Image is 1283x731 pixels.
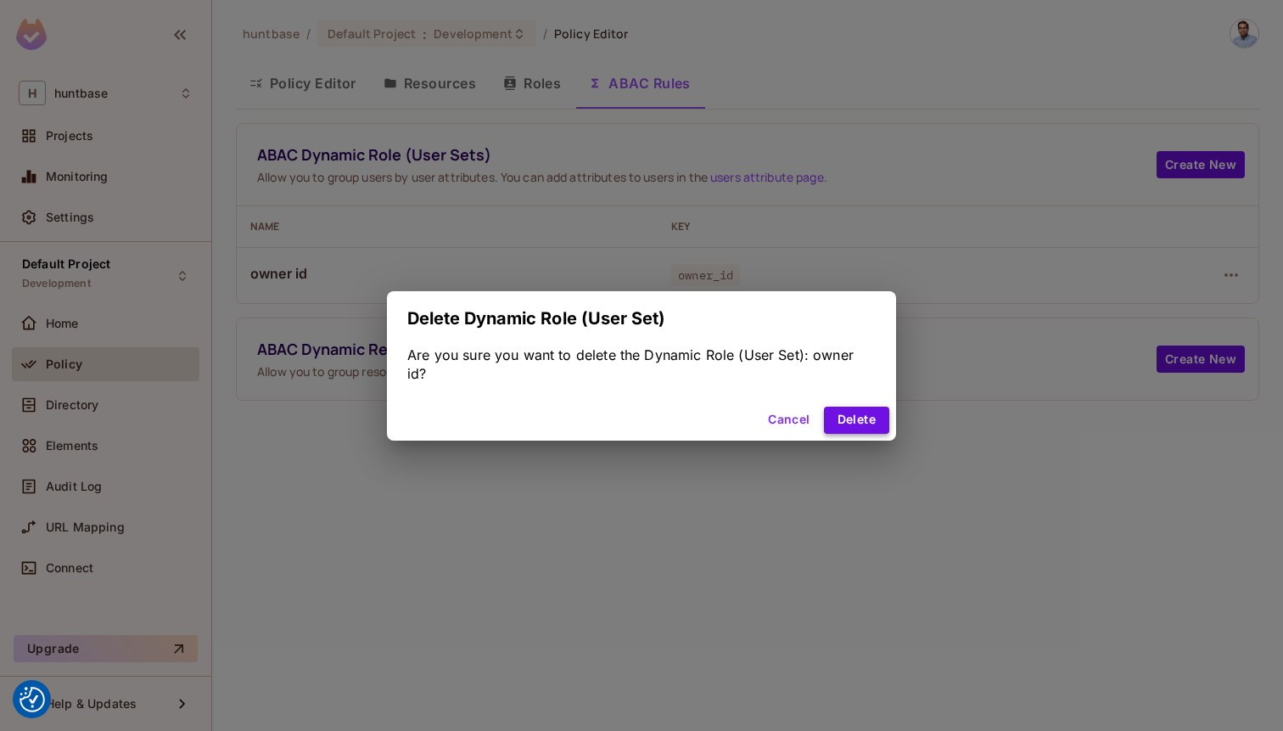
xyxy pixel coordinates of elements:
[20,687,45,712] button: Consent Preferences
[387,291,896,346] h2: Delete Dynamic Role (User Set)
[824,407,889,434] button: Delete
[407,346,876,383] div: Are you sure you want to delete the Dynamic Role (User Set): owner id?
[20,687,45,712] img: Revisit consent button
[761,407,816,434] button: Cancel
